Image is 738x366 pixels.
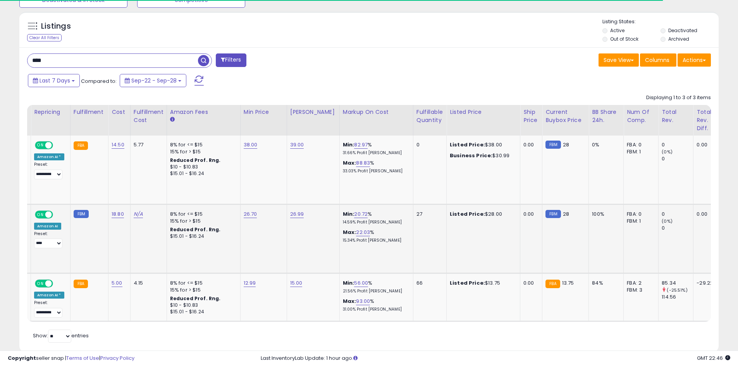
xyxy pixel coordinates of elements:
a: 38.00 [244,141,258,149]
div: % [343,160,407,174]
span: 28 [563,141,569,148]
div: Repricing [34,108,67,116]
span: Show: entries [33,332,89,339]
div: FBM: 1 [627,218,652,225]
span: Compared to: [81,77,117,85]
div: 114.56 [662,294,693,301]
a: 15.00 [290,279,303,287]
small: FBA [74,280,88,288]
small: FBA [74,141,88,150]
div: % [343,280,407,294]
span: 28 [563,210,569,218]
label: Deactivated [668,27,697,34]
div: 84% [592,280,618,287]
div: seller snap | | [8,355,134,362]
b: Min: [343,279,354,287]
button: Actions [678,53,711,67]
div: $10 - $10.83 [170,302,234,309]
button: Sep-22 - Sep-28 [120,74,186,87]
div: 0.00 [697,141,713,148]
div: [PERSON_NAME] [290,108,336,116]
div: 15% for > $15 [170,287,234,294]
div: 8% for <= $15 [170,211,234,218]
div: 5.77 [134,141,161,148]
p: 15.34% Profit [PERSON_NAME] [343,238,407,243]
small: FBM [545,141,561,149]
div: Total Rev. [662,108,690,124]
div: Current Buybox Price [545,108,585,124]
p: 33.03% Profit [PERSON_NAME] [343,168,407,174]
a: Terms of Use [66,354,99,362]
div: Preset: [34,300,64,318]
label: Out of Stock [610,36,638,42]
div: $15.01 - $16.24 [170,233,234,240]
div: 0.00 [697,211,713,218]
span: OFF [52,211,64,218]
span: ON [36,280,45,287]
th: The percentage added to the cost of goods (COGS) that forms the calculator for Min & Max prices. [339,105,413,136]
a: 39.00 [290,141,304,149]
div: Last InventoryLab Update: 1 hour ago. [261,355,730,362]
div: Amazon AI [34,223,61,230]
div: % [343,229,407,243]
div: 8% for <= $15 [170,141,234,148]
div: Preset: [34,162,64,179]
small: FBM [74,210,89,218]
a: 5.00 [112,279,122,287]
div: 0 [662,211,693,218]
a: 20.72 [354,210,368,218]
div: 0 [662,155,693,162]
p: 31.66% Profit [PERSON_NAME] [343,150,407,156]
b: Max: [343,297,356,305]
div: 15% for > $15 [170,218,234,225]
div: $28.00 [450,211,514,218]
div: FBA: 0 [627,211,652,218]
a: 18.80 [112,210,124,218]
div: -29.22 [697,280,713,287]
p: 31.00% Profit [PERSON_NAME] [343,307,407,312]
div: Num of Comp. [627,108,655,124]
strong: Copyright [8,354,36,362]
div: Preset: [34,231,64,249]
div: FBA: 0 [627,141,652,148]
span: ON [36,142,45,149]
b: Max: [343,229,356,236]
span: 13.75 [562,279,574,287]
span: OFF [52,280,64,287]
p: 14.59% Profit [PERSON_NAME] [343,220,407,225]
small: (-25.51%) [667,287,687,293]
b: Max: [343,159,356,167]
div: % [343,141,407,156]
a: 22.03 [356,229,370,236]
div: % [343,211,407,225]
a: N/A [134,210,143,218]
b: Listed Price: [450,141,485,148]
div: Fulfillable Quantity [416,108,443,124]
div: Fulfillment Cost [134,108,163,124]
a: 88.83 [356,159,370,167]
label: Active [610,27,624,34]
div: 66 [416,280,440,287]
div: 100% [592,211,618,218]
div: Markup on Cost [343,108,410,116]
div: $38.00 [450,141,514,148]
div: % [343,298,407,312]
a: 12.99 [244,279,256,287]
div: 27 [416,211,440,218]
div: 0.00 [523,141,536,148]
span: Sep-22 - Sep-28 [131,77,177,84]
small: Amazon Fees. [170,116,175,123]
h5: Listings [41,21,71,32]
div: FBA: 2 [627,280,652,287]
a: 93.00 [356,297,370,305]
b: Reduced Prof. Rng. [170,226,221,233]
div: 8% for <= $15 [170,280,234,287]
div: $30.99 [450,152,514,159]
div: 85.34 [662,280,693,287]
b: Reduced Prof. Rng. [170,295,221,302]
a: 82.97 [354,141,368,149]
small: FBA [545,280,560,288]
div: 0 [662,141,693,148]
div: Amazon Fees [170,108,237,116]
div: FBM: 1 [627,148,652,155]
